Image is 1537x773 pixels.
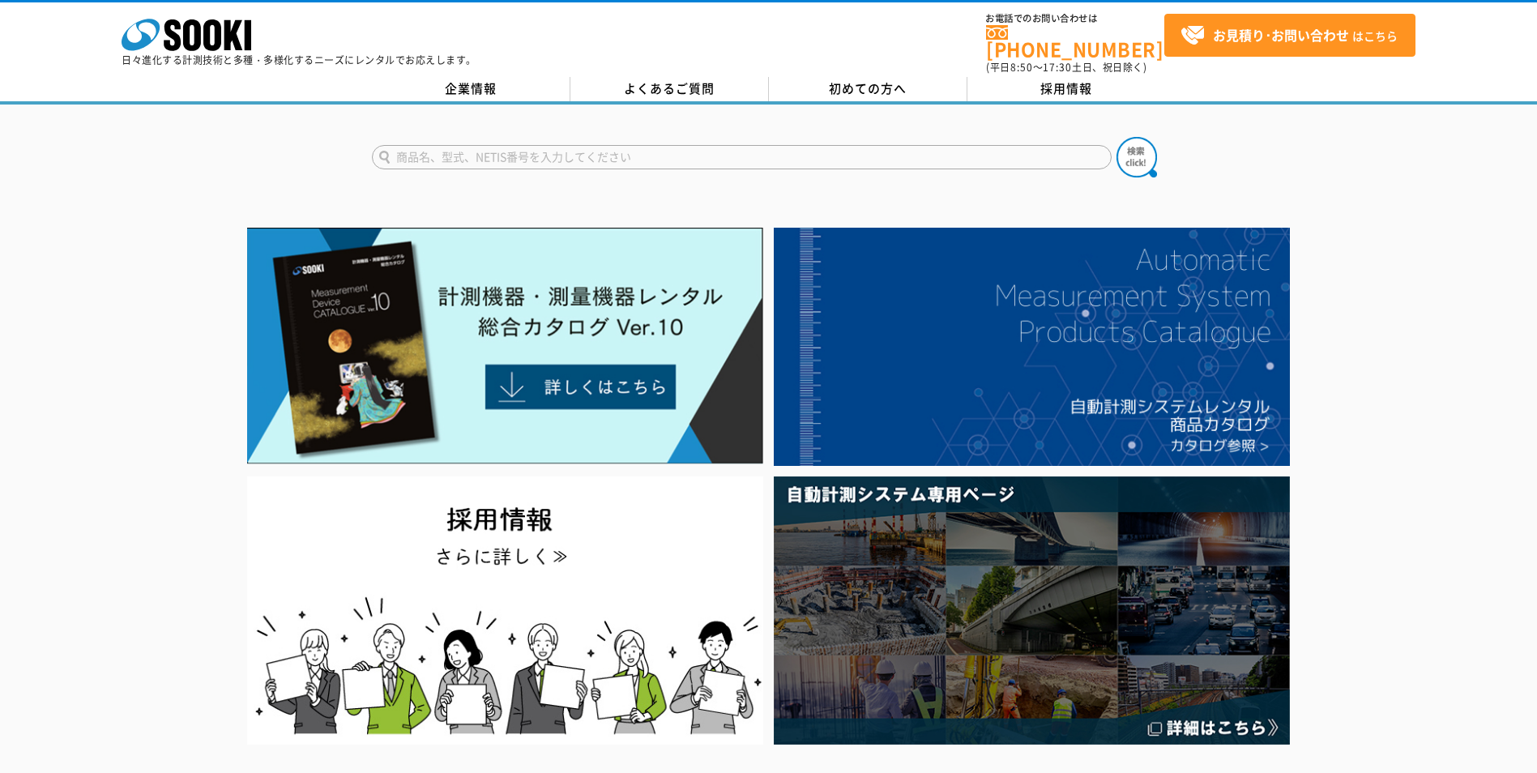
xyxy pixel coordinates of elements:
img: SOOKI recruit [247,476,763,745]
a: よくあるご質問 [570,77,769,101]
img: Catalog Ver10 [247,228,763,464]
span: 8:50 [1010,60,1033,75]
a: [PHONE_NUMBER] [986,25,1164,58]
span: はこちら [1181,23,1398,48]
input: 商品名、型式、NETIS番号を入力してください [372,145,1112,169]
strong: お見積り･お問い合わせ [1213,25,1349,45]
span: 17:30 [1043,60,1072,75]
img: 自動計測システム専用ページ [774,476,1290,745]
span: (平日 ～ 土日、祝日除く) [986,60,1146,75]
span: お電話でのお問い合わせは [986,14,1164,23]
a: 企業情報 [372,77,570,101]
a: 採用情報 [967,77,1166,101]
a: 初めての方へ [769,77,967,101]
img: 自動計測システムカタログ [774,228,1290,466]
a: お見積り･お問い合わせはこちら [1164,14,1415,57]
span: 初めての方へ [829,79,907,97]
img: btn_search.png [1116,137,1157,177]
p: 日々進化する計測技術と多種・多様化するニーズにレンタルでお応えします。 [122,55,476,65]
